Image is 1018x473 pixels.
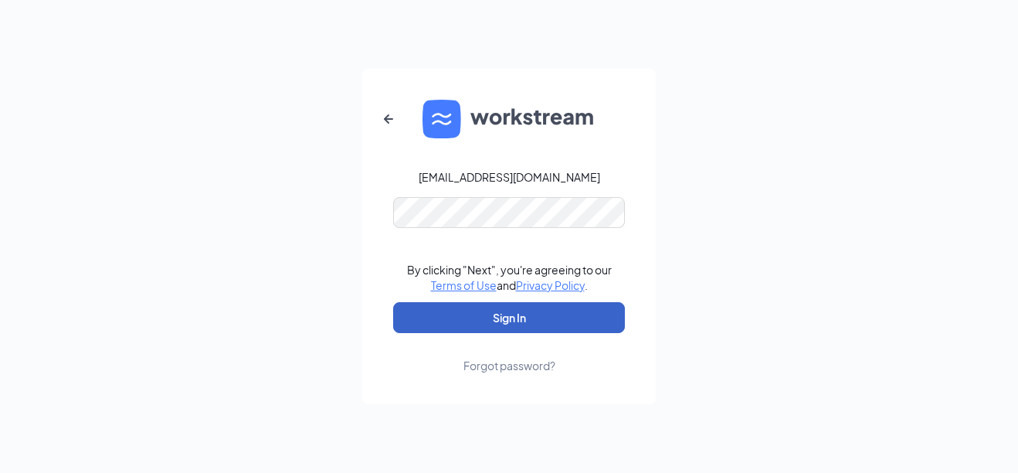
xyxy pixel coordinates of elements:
div: [EMAIL_ADDRESS][DOMAIN_NAME] [419,169,600,185]
button: ArrowLeftNew [370,100,407,138]
a: Privacy Policy [516,278,585,292]
div: By clicking "Next", you're agreeing to our and . [407,262,612,293]
img: WS logo and Workstream text [422,100,596,138]
a: Forgot password? [463,333,555,373]
a: Terms of Use [431,278,497,292]
button: Sign In [393,302,625,333]
div: Forgot password? [463,358,555,373]
svg: ArrowLeftNew [379,110,398,128]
